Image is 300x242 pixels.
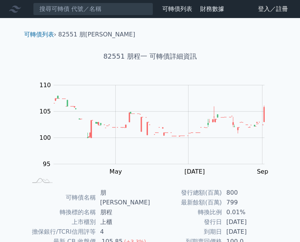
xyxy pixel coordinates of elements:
[184,168,205,175] tspan: [DATE]
[96,227,150,237] td: 4
[24,31,54,38] a: 可轉債列表
[252,3,294,15] a: 登入／註冊
[27,227,96,237] td: 擔保銀行/TCRI信用評等
[24,30,56,39] li: ›
[200,5,224,12] a: 財務數據
[150,227,222,237] td: 到期日
[18,51,282,62] h1: 82551 朋程一 可轉債詳細資訊
[109,168,122,175] tspan: May
[27,188,96,207] td: 可轉債名稱
[222,207,273,217] td: 0.01%
[222,217,273,227] td: [DATE]
[54,96,264,138] g: Series
[162,5,192,12] a: 可轉債列表
[150,198,222,207] td: 最新餘額(百萬)
[257,168,268,175] tspan: Sep
[150,207,222,217] td: 轉換比例
[96,217,150,227] td: 上櫃
[43,160,50,168] tspan: 95
[27,207,96,217] td: 轉換標的名稱
[35,82,276,175] g: Chart
[27,217,96,227] td: 上市櫃別
[39,108,51,115] tspan: 105
[39,82,51,89] tspan: 110
[58,30,135,39] li: 82551 朋[PERSON_NAME]
[96,207,150,217] td: 朋程
[96,188,150,207] td: 朋[PERSON_NAME]
[222,198,273,207] td: 799
[150,217,222,227] td: 發行日
[222,188,273,198] td: 800
[39,134,51,141] tspan: 100
[150,188,222,198] td: 發行總額(百萬)
[33,3,153,15] input: 搜尋可轉債 代號／名稱
[222,227,273,237] td: [DATE]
